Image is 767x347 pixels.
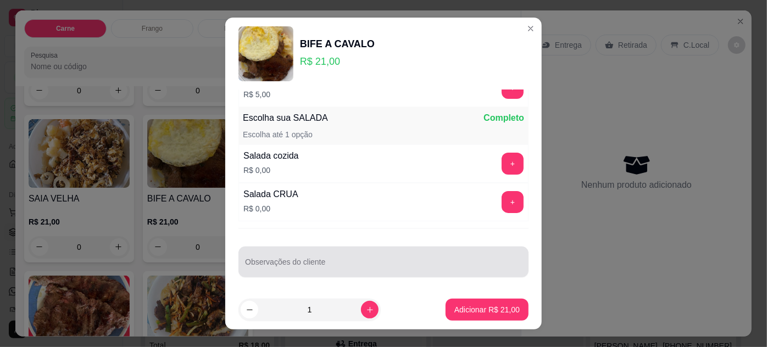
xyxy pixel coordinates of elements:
[238,26,293,81] img: product-image
[300,54,375,69] p: R$ 21,00
[243,149,299,163] div: Salada cozida
[483,111,524,125] p: Completo
[361,301,379,318] button: increase-product-quantity
[243,165,299,176] p: R$ 0,00
[522,20,540,37] button: Close
[502,153,524,175] button: add
[454,304,520,315] p: Adicionar R$ 21,00
[243,111,328,125] p: Escolha sua SALADA
[243,188,298,201] div: Salada CRUA
[446,299,529,321] button: Adicionar R$ 21,00
[243,129,313,140] p: Escolha até 1 opção
[300,36,375,52] div: BIFE A CAVALO
[502,191,524,213] button: add
[245,261,522,272] input: Observações do cliente
[243,203,298,214] p: R$ 0,00
[241,301,258,318] button: decrease-product-quantity
[243,89,352,100] p: R$ 5,00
